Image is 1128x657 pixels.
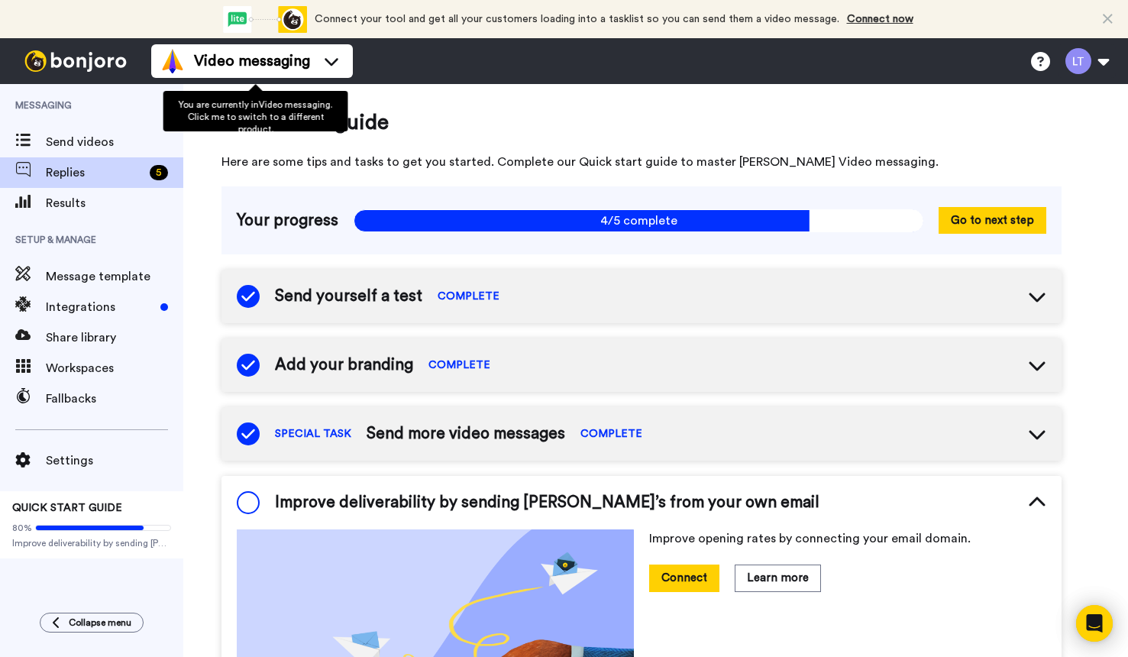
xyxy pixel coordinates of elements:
[580,426,642,442] span: COMPLETE
[428,358,490,373] span: COMPLETE
[46,451,183,470] span: Settings
[847,14,913,24] a: Connect now
[194,50,310,72] span: Video messaging
[275,354,413,377] span: Add your branding
[438,289,499,304] span: COMPLETE
[12,503,122,513] span: QUICK START GUIDE
[315,14,839,24] span: Connect your tool and get all your customers loading into a tasklist so you can send them a video...
[237,209,338,232] span: Your progress
[221,153,1062,171] span: Here are some tips and tasks to get you started. Complete our Quick start guide to master [PERSON...
[46,194,183,212] span: Results
[1076,605,1113,642] div: Open Intercom Messenger
[649,565,719,591] button: Connect
[649,529,1046,548] p: Improve opening rates by connecting your email domain.
[221,107,1062,138] span: Quick start guide
[46,390,183,408] span: Fallbacks
[18,50,133,72] img: bj-logo-header-white.svg
[12,522,32,534] span: 80%
[160,49,185,73] img: vm-color.svg
[46,267,183,286] span: Message template
[735,565,821,591] button: Learn more
[46,359,183,377] span: Workspaces
[46,328,183,347] span: Share library
[179,100,333,134] span: You are currently in Video messaging . Click me to switch to a different product.
[46,133,183,151] span: Send videos
[40,613,144,633] button: Collapse menu
[223,6,307,33] div: animation
[69,617,131,629] span: Collapse menu
[939,207,1046,234] button: Go to next step
[275,285,422,308] span: Send yourself a test
[275,491,819,514] span: Improve deliverability by sending [PERSON_NAME]’s from your own email
[150,165,168,180] div: 5
[46,298,154,316] span: Integrations
[354,209,923,232] span: 4/5 complete
[12,537,171,549] span: Improve deliverability by sending [PERSON_NAME]’s from your own email
[275,426,351,442] span: SPECIAL TASK
[367,422,565,445] span: Send more video messages
[46,163,144,182] span: Replies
